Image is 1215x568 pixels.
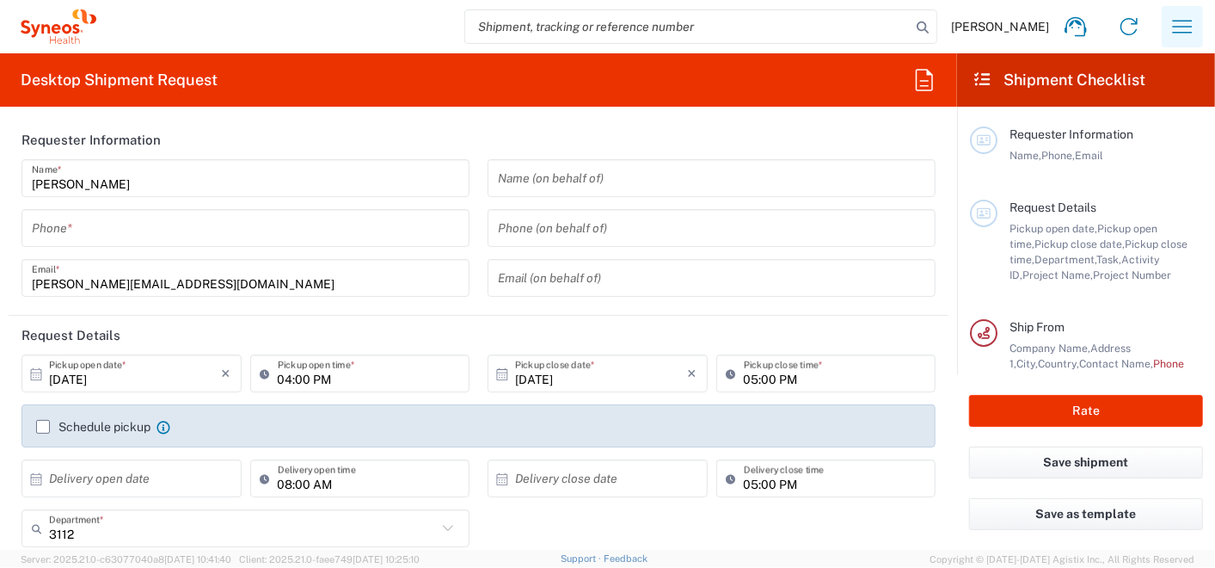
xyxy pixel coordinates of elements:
[21,70,218,90] h2: Desktop Shipment Request
[1096,253,1121,266] span: Task,
[164,554,231,565] span: [DATE] 10:41:40
[21,327,120,344] h2: Request Details
[222,360,231,387] i: ×
[561,553,604,564] a: Support
[1009,320,1065,334] span: Ship From
[1079,357,1153,370] span: Contact Name,
[969,498,1203,530] button: Save as template
[239,554,420,565] span: Client: 2025.21.0-faee749
[1034,253,1096,266] span: Department,
[1093,269,1171,281] span: Project Number
[1016,357,1038,370] span: City,
[969,395,1203,427] button: Rate
[1075,149,1103,162] span: Email
[465,10,911,43] input: Shipment, tracking or reference number
[21,132,161,149] h2: Requester Information
[36,420,150,434] label: Schedule pickup
[1038,357,1079,370] span: Country,
[930,552,1194,567] span: Copyright © [DATE]-[DATE] Agistix Inc., All Rights Reserved
[21,554,231,565] span: Server: 2025.21.0-c63077040a8
[1009,222,1097,235] span: Pickup open date,
[969,447,1203,478] button: Save shipment
[1009,127,1133,141] span: Requester Information
[688,360,697,387] i: ×
[1009,149,1041,162] span: Name,
[1009,201,1096,214] span: Request Details
[604,553,647,564] a: Feedback
[1041,149,1075,162] span: Phone,
[1022,269,1093,281] span: Project Name,
[973,70,1146,90] h2: Shipment Checklist
[1034,238,1125,250] span: Pickup close date,
[1009,342,1090,355] span: Company Name,
[951,19,1049,34] span: [PERSON_NAME]
[353,554,420,565] span: [DATE] 10:25:10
